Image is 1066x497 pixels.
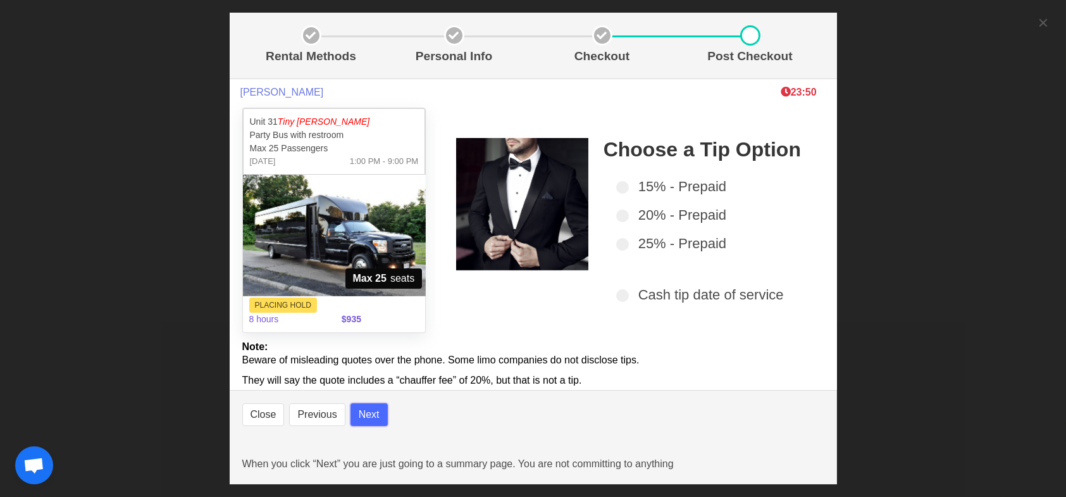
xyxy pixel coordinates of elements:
[616,176,809,197] label: 15% - Prepaid
[242,403,285,426] button: Close
[243,175,426,296] img: 31%2001.jpg
[342,314,361,324] b: $935
[681,47,819,66] p: Post Checkout
[247,47,375,66] p: Rental Methods
[604,138,809,161] h2: Choose a Tip Option
[781,87,817,98] span: The clock is ticking ⁠— this timer shows how long we'll hold this limo during checkout. If time r...
[345,268,423,289] span: seats
[353,271,387,286] strong: Max 25
[250,129,419,142] p: Party Bus with restroom
[15,446,53,484] div: Open chat
[240,86,324,98] span: [PERSON_NAME]
[278,116,369,127] span: Tiny [PERSON_NAME]
[456,138,588,270] img: sidebar-img1.png
[242,341,824,353] h2: Note:
[250,115,419,129] p: Unit 31
[242,456,824,472] p: When you click “Next” you are just going to a summary page. You are not committing to anything
[350,403,388,426] button: Next
[616,233,809,254] label: 25% - Prepaid
[781,87,817,98] b: 23:50
[242,305,334,334] span: 8 hours
[250,142,419,155] p: Max 25 Passengers
[616,284,809,305] label: Cash tip date of service
[385,47,523,66] p: Personal Info
[533,47,671,66] p: Checkout
[250,155,276,168] span: [DATE]
[350,155,418,168] span: 1:00 PM - 9:00 PM
[242,353,824,368] p: Beware of misleading quotes over the phone. Some limo companies do not disclose tips.
[616,204,809,225] label: 20% - Prepaid
[242,373,824,388] p: They will say the quote includes a “chauffer fee” of 20%, but that is not a tip.
[289,403,345,426] button: Previous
